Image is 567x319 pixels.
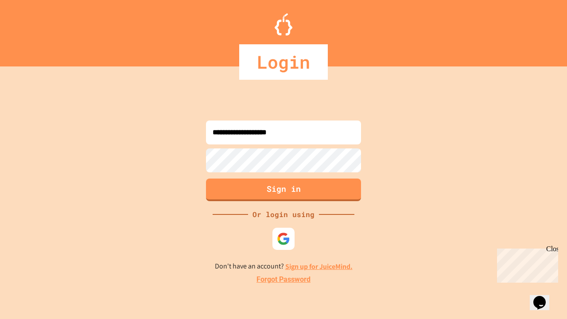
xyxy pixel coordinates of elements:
a: Sign up for JuiceMind. [285,262,353,271]
div: Login [239,44,328,80]
iframe: chat widget [493,245,558,283]
button: Sign in [206,179,361,201]
p: Don't have an account? [215,261,353,272]
a: Forgot Password [256,274,311,285]
div: Chat with us now!Close [4,4,61,56]
iframe: chat widget [530,284,558,310]
img: google-icon.svg [277,232,290,245]
img: Logo.svg [275,13,292,35]
div: Or login using [248,209,319,220]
